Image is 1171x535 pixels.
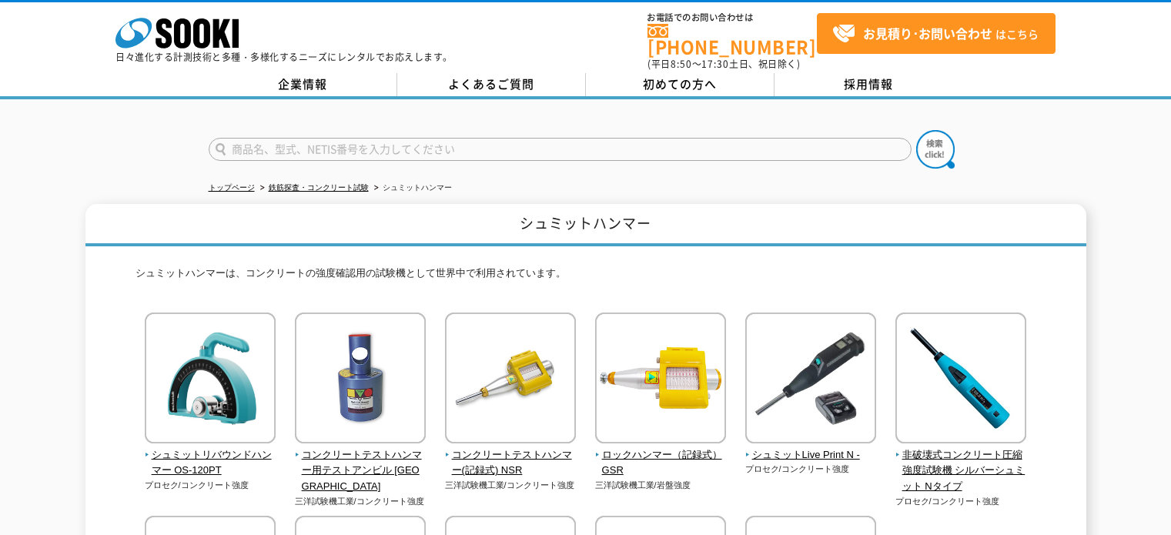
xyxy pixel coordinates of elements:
span: 非破壊式コンクリート圧縮強度試験機 シルバーシュミット Nタイプ [895,447,1027,495]
span: シュミットLive Print N - [745,447,877,463]
a: よくあるご質問 [397,73,586,96]
p: プロセク/コンクリート強度 [745,463,877,476]
img: ロックハンマー（記録式） GSR [595,313,726,447]
a: シュミットLive Print N - [745,433,877,463]
a: 初めての方へ [586,73,775,96]
a: 鉄筋探査・コンクリート試験 [269,183,369,192]
img: コンクリートテストハンマー(記録式) NSR [445,313,576,447]
p: 三洋試験機工業/岩盤強度 [595,479,727,492]
a: [PHONE_NUMBER] [647,24,817,55]
img: コンクリートテストハンマー用テストアンビル CA [295,313,426,447]
span: 初めての方へ [643,75,717,92]
a: お見積り･お問い合わせはこちら [817,13,1056,54]
a: 採用情報 [775,73,963,96]
p: プロセク/コンクリート強度 [895,495,1027,508]
a: コンクリートテストハンマー用テストアンビル [GEOGRAPHIC_DATA] [295,433,427,495]
input: 商品名、型式、NETIS番号を入力してください [209,138,912,161]
a: 非破壊式コンクリート圧縮強度試験機 シルバーシュミット Nタイプ [895,433,1027,495]
li: シュミットハンマー [371,180,452,196]
span: 17:30 [701,57,729,71]
p: 三洋試験機工業/コンクリート強度 [295,495,427,508]
strong: お見積り･お問い合わせ [863,24,992,42]
a: コンクリートテストハンマー(記録式) NSR [445,433,577,479]
span: 8:50 [671,57,692,71]
img: btn_search.png [916,130,955,169]
p: 三洋試験機工業/コンクリート強度 [445,479,577,492]
p: シュミットハンマーは、コンクリートの強度確認用の試験機として世界中で利用されています。 [136,266,1036,289]
span: お電話でのお問い合わせは [647,13,817,22]
img: シュミットLive Print N - [745,313,876,447]
a: 企業情報 [209,73,397,96]
img: 非破壊式コンクリート圧縮強度試験機 シルバーシュミット Nタイプ [895,313,1026,447]
a: シュミットリバウンドハンマー OS-120PT [145,433,276,479]
a: トップページ [209,183,255,192]
img: シュミットリバウンドハンマー OS-120PT [145,313,276,447]
span: コンクリートテストハンマー(記録式) NSR [445,447,577,480]
h1: シュミットハンマー [85,204,1086,246]
span: コンクリートテストハンマー用テストアンビル [GEOGRAPHIC_DATA] [295,447,427,495]
span: はこちら [832,22,1039,45]
span: シュミットリバウンドハンマー OS-120PT [145,447,276,480]
p: 日々進化する計測技術と多種・多様化するニーズにレンタルでお応えします。 [115,52,453,62]
span: (平日 ～ 土日、祝日除く) [647,57,800,71]
span: ロックハンマー（記録式） GSR [595,447,727,480]
p: プロセク/コンクリート強度 [145,479,276,492]
a: ロックハンマー（記録式） GSR [595,433,727,479]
